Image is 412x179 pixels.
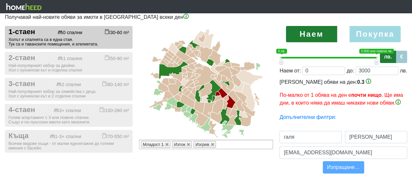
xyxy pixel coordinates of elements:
span: 1-стаен [8,28,35,36]
span: 3 000 или повече лв. [359,49,394,54]
label: Покупка [349,26,401,42]
div: Голям апартамент с 3 или повече спални. Също и по-луксозни имоти като мезонети. [8,115,129,124]
button: Къща 1-3+ спални 70-550 m² Всички видове къщи - от малки едноетажни до големи имения с басейн. [5,130,133,153]
div: 3+ спални [54,108,81,113]
div: 1-3+ спални [50,134,81,139]
button: 4-стаен 3+ спални 100-260 m² Голям апартамент с 3 или повече спални.Също и по-луксозни имоти като... [5,104,133,127]
div: лв. [400,67,407,75]
img: info-3.png [366,79,371,84]
span: 4-стаен [8,106,35,114]
div: Най-популярният избор за двойки. Хол с кухненски кът и отделна спалня [8,63,129,72]
div: 50-90 m² [105,55,129,61]
button: 1-стаен 0 спални 30-60 m² Холът и спалнята са в една стая.Тук са и таванските помещения, и ателие... [5,26,133,49]
div: Наем от: [279,67,301,75]
span: 0.3 [357,79,364,85]
div: 30-60 m² [105,29,129,35]
b: почти нищо [351,92,381,98]
div: 2 спални [56,82,81,87]
div: Най-популярният избор за семейства с деца. Хол с кухненски кът и 2 отделни спални [8,89,129,98]
img: info-3.png [183,14,189,19]
input: Първо име [279,131,342,143]
label: Наем [286,26,337,42]
button: 3-стаен 2 спални 80-140 m² Най-популярният избор за семейства с деца.Хол с кухненски кът и 2 отде... [5,78,133,101]
div: до: [347,67,354,75]
span: Изгрев [195,142,209,147]
label: € [396,51,407,63]
a: Допълнителни филтри: [279,114,336,120]
div: 100-260 m² [100,107,129,113]
div: 1 спалня [58,56,82,61]
div: 80-140 m² [102,81,129,87]
div: [PERSON_NAME] обяви на ден: [279,78,407,107]
span: 3-стаен [8,80,35,88]
div: 70-550 m² [102,133,129,139]
img: info-3.png [395,99,401,105]
label: лв. [380,51,396,63]
div: Холът и спалнята са в една стая. Тук са и таванските помещения, и ателиетата. [8,37,129,46]
span: Изток [174,142,185,147]
div: Всички видове къщи - от малки едноетажни до големи имения с басейн. [8,141,129,150]
span: Младост 1 [143,142,164,147]
div: 0 спални [58,30,82,35]
span: 0 лв. [276,49,287,54]
span: Къща [8,132,29,140]
input: Email [279,147,407,159]
button: 2-стаен 1 спалня 50-90 m² Най-популярният избор за двойки.Хол с кухненски кът и отделна спалня [5,52,133,75]
span: 2-стаен [8,54,35,62]
input: Фамилно име [345,131,407,143]
p: По-малко от 1 обява на ден е . Ще има дни, в които няма да имаш никакви нови обяви. [279,91,407,107]
p: Получавай най-новите обяви за имоти в [GEOGRAPHIC_DATA] всеки ден [5,13,407,21]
